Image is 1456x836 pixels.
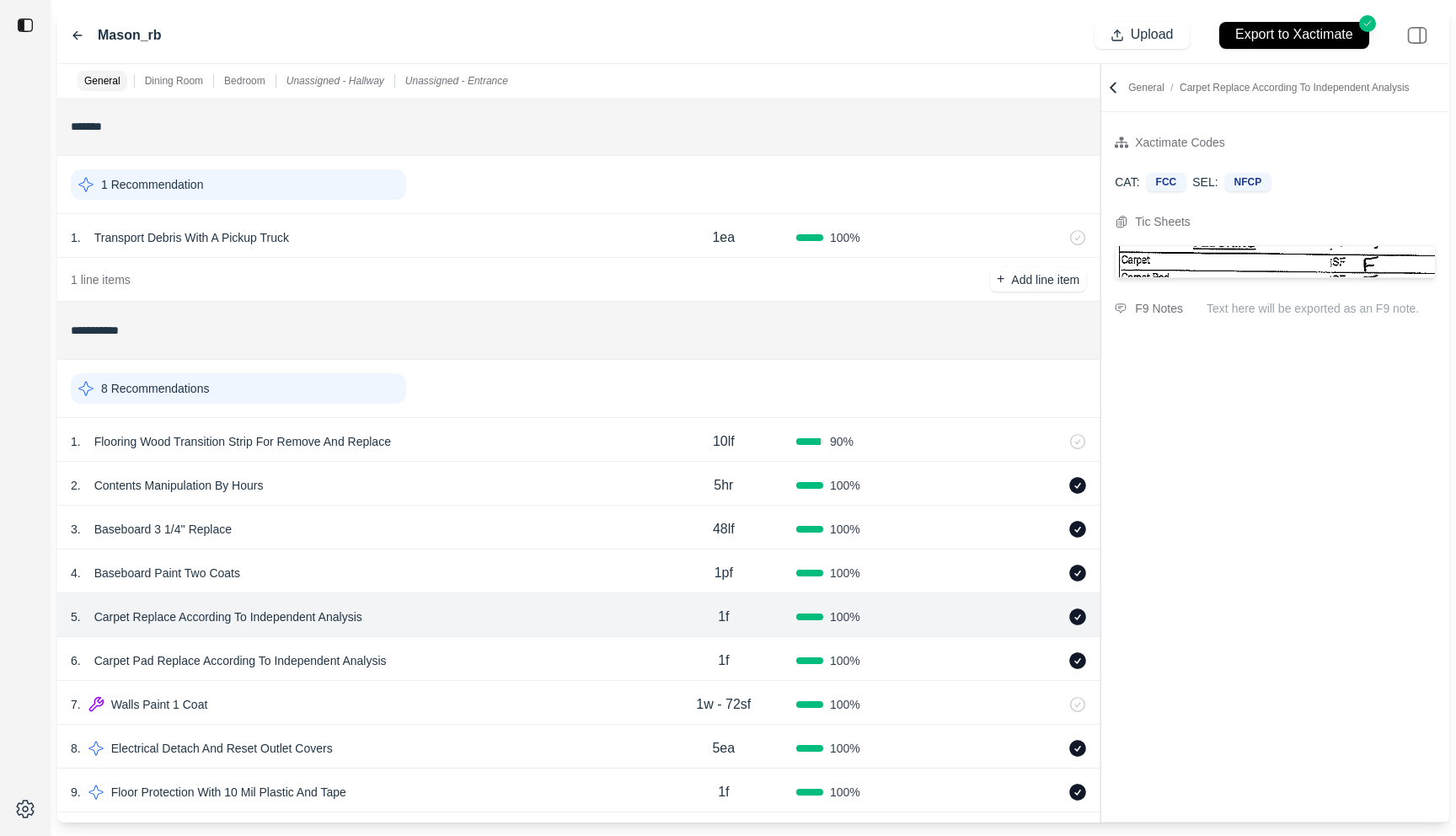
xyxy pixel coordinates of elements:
p: Transport Debris With A Pickup Truck [88,226,296,249]
p: 2 . [71,477,81,494]
p: 1f [718,782,729,802]
span: 100 % [830,565,860,581]
button: Upload [1095,22,1190,49]
p: 8 Recommendations [101,380,209,397]
p: Walls Paint 1 Coat [104,693,215,716]
p: Carpet Pad Replace According To Independent Analysis [88,649,393,673]
div: FCC [1147,173,1186,191]
div: F9 Notes [1135,298,1183,319]
span: / [1164,82,1180,94]
p: 9 . [71,784,81,801]
p: 1pf [715,563,733,583]
p: 1 Recommendation [101,176,203,193]
p: + [997,270,1004,289]
p: Unassigned - Hallway [286,74,384,88]
p: 5hr [714,475,733,496]
p: 1 . [71,229,81,246]
p: Contents Manipulation By Hours [88,474,270,497]
button: Export to Xactimate [1219,22,1369,49]
p: 5 . [71,608,81,625]
p: 1ea [712,228,735,248]
p: 4 . [71,565,81,581]
p: Export to Xactimate [1235,25,1353,45]
p: 3 . [71,521,81,538]
div: Xactimate Codes [1135,132,1225,153]
p: Upload [1131,25,1174,45]
img: toggle sidebar [17,17,34,34]
img: right-panel.svg [1399,17,1436,54]
p: Baseboard Paint Two Coats [88,561,247,585]
p: 7 . [71,696,81,713]
p: General [84,74,120,88]
p: Floor Protection With 10 Mil Plastic And Tape [104,780,353,804]
p: 48lf [713,519,735,539]
p: 6 . [71,652,81,669]
p: 5ea [712,738,735,758]
p: SEL: [1192,174,1218,190]
p: Bedroom [224,74,265,88]
img: Cropped Image [1116,246,1435,277]
p: 1 line items [71,271,131,288]
button: Export to Xactimate [1203,13,1385,56]
span: 100 % [830,696,860,713]
button: +Add line item [990,268,1086,292]
span: 100 % [830,229,860,246]
p: Text here will be exported as an F9 note. [1207,300,1436,317]
p: 8 . [71,740,81,757]
p: General [1128,81,1409,94]
p: Electrical Detach And Reset Outlet Covers [104,737,340,760]
p: 1w - 72sf [696,694,751,715]
span: 90 % [830,433,854,450]
p: 1f [718,607,729,627]
p: 10lf [713,431,735,452]
span: 100 % [830,477,860,494]
p: 1 . [71,433,81,450]
p: Dining Room [145,74,203,88]
p: Carpet Replace According To Independent Analysis [88,605,369,629]
div: Tic Sheets [1135,212,1191,232]
p: CAT: [1115,174,1139,190]
p: 1f [718,651,729,671]
div: NFCP [1225,173,1271,191]
p: Flooring Wood Transition Strip For Remove And Replace [88,430,398,453]
span: 100 % [830,784,860,801]
span: 100 % [830,652,860,669]
span: 100 % [830,608,860,625]
span: 100 % [830,740,860,757]
img: comment [1115,303,1127,313]
p: Unassigned - Entrance [405,74,508,88]
span: Carpet Replace According To Independent Analysis [1180,82,1410,94]
p: Baseboard 3 1/4'' Replace [88,517,238,541]
label: Mason_rb [98,25,162,46]
span: 100 % [830,521,860,538]
p: Add line item [1011,271,1079,288]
